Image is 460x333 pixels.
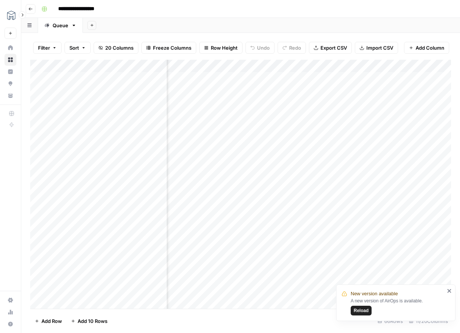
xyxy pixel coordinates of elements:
[245,42,275,54] button: Undo
[4,306,16,318] a: Usage
[375,315,406,327] div: 66 Rows
[320,44,347,52] span: Export CSV
[4,78,16,90] a: Opportunities
[4,66,16,78] a: Insights
[447,288,452,294] button: close
[366,44,393,52] span: Import CSV
[69,44,79,52] span: Sort
[351,290,398,298] span: New version available
[105,44,134,52] span: 20 Columns
[38,44,50,52] span: Filter
[257,44,270,52] span: Undo
[4,42,16,54] a: Home
[4,6,16,25] button: Workspace: MESA
[211,44,238,52] span: Row Height
[94,42,138,54] button: 20 Columns
[309,42,352,54] button: Export CSV
[4,54,16,66] a: Browse
[4,90,16,102] a: Your Data
[65,42,91,54] button: Sort
[278,42,306,54] button: Redo
[33,42,62,54] button: Filter
[416,44,444,52] span: Add Column
[4,318,16,330] button: Help + Support
[38,18,83,33] a: Queue
[354,307,369,314] span: Reload
[78,317,107,325] span: Add 10 Rows
[4,9,18,22] img: MESA Logo
[355,42,398,54] button: Import CSV
[53,22,68,29] div: Queue
[351,298,445,315] div: A new version of AirOps is available.
[66,315,112,327] button: Add 10 Rows
[406,315,451,327] div: 11/20 Columns
[41,317,62,325] span: Add Row
[4,294,16,306] a: Settings
[351,306,372,315] button: Reload
[141,42,196,54] button: Freeze Columns
[289,44,301,52] span: Redo
[153,44,191,52] span: Freeze Columns
[199,42,242,54] button: Row Height
[404,42,449,54] button: Add Column
[30,315,66,327] button: Add Row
